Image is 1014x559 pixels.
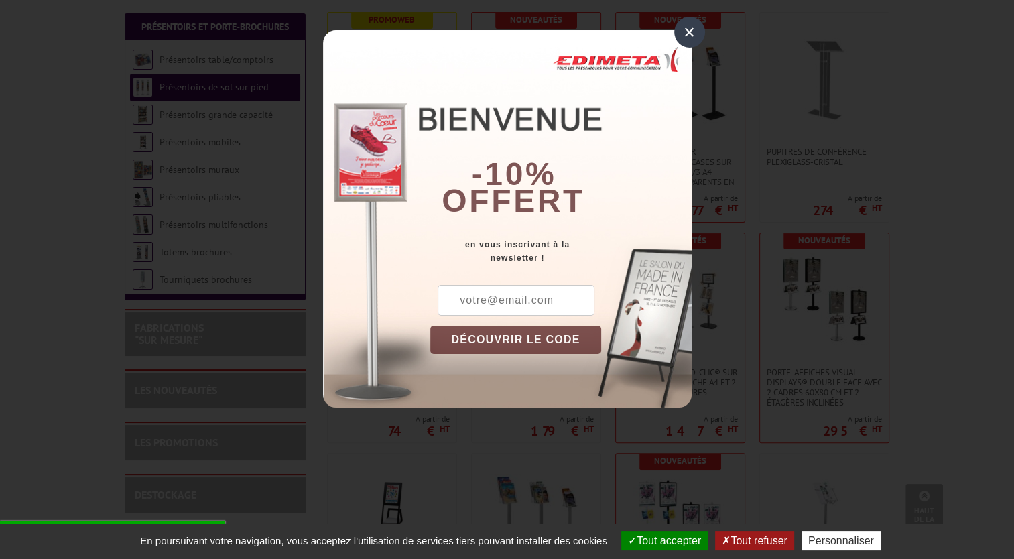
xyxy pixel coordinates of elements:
[621,531,708,550] button: Tout accepter
[430,326,602,354] button: DÉCOUVRIR LE CODE
[674,17,705,48] div: ×
[133,535,614,546] span: En poursuivant votre navigation, vous acceptez l'utilisation de services tiers pouvant installer ...
[802,531,881,550] button: Personnaliser (fenêtre modale)
[438,285,594,316] input: votre@email.com
[715,531,794,550] button: Tout refuser
[442,183,585,219] font: offert
[472,156,556,192] b: -10%
[430,238,692,265] div: en vous inscrivant à la newsletter !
